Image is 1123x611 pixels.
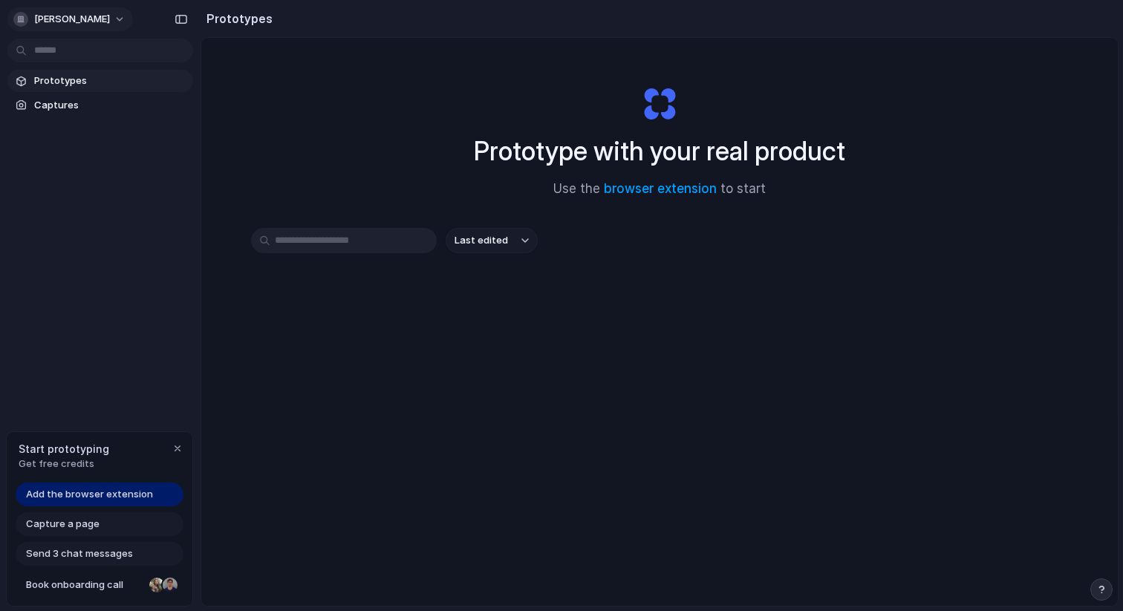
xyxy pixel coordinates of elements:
h1: Prototype with your real product [474,131,845,171]
span: Get free credits [19,457,109,471]
div: Nicole Kubica [148,576,166,594]
a: Add the browser extension [16,483,183,506]
button: [PERSON_NAME] [7,7,133,31]
span: Last edited [455,233,508,248]
span: Send 3 chat messages [26,546,133,561]
span: Start prototyping [19,441,109,457]
span: Captures [34,98,187,113]
span: Prototypes [34,73,187,88]
button: Last edited [446,228,538,253]
a: Book onboarding call [16,573,183,597]
a: Prototypes [7,70,193,92]
span: [PERSON_NAME] [34,12,110,27]
h2: Prototypes [201,10,273,27]
span: Capture a page [26,517,100,532]
a: browser extension [604,181,717,196]
div: Christian Iacullo [161,576,179,594]
span: Book onboarding call [26,578,143,592]
a: Captures [7,94,193,117]
span: Add the browser extension [26,487,153,502]
span: Use the to start [553,180,766,199]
